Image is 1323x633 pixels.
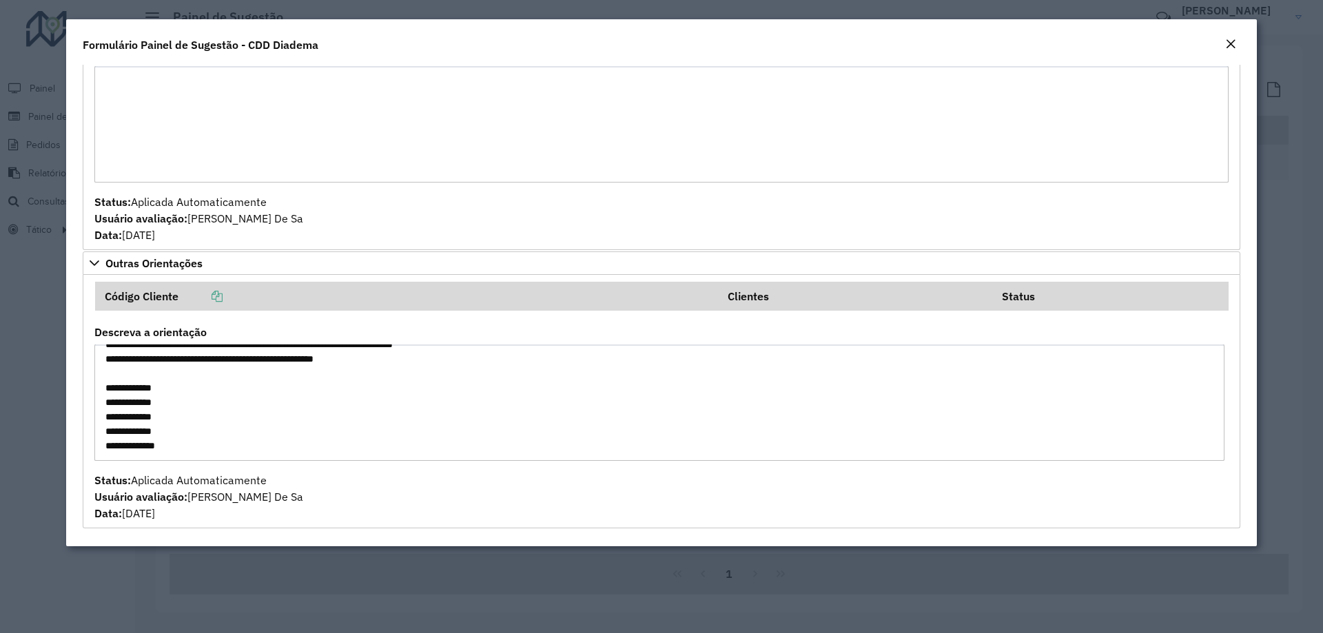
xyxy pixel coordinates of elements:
[94,211,187,225] strong: Usuário avaliação:
[1225,39,1236,50] em: Fechar
[83,251,1240,275] a: Outras Orientações
[94,506,122,520] strong: Data:
[178,289,223,303] a: Copiar
[94,195,131,209] strong: Status:
[94,473,131,487] strong: Status:
[94,490,187,504] strong: Usuário avaliação:
[718,282,992,311] th: Clientes
[83,37,318,53] h4: Formulário Painel de Sugestão - CDD Diadema
[94,228,122,242] strong: Data:
[1221,36,1240,54] button: Close
[95,282,719,311] th: Código Cliente
[992,282,1229,311] th: Status
[94,195,303,242] span: Aplicada Automaticamente [PERSON_NAME] De Sa [DATE]
[83,275,1240,528] div: Outras Orientações
[94,473,303,520] span: Aplicada Automaticamente [PERSON_NAME] De Sa [DATE]
[94,324,207,340] label: Descreva a orientação
[105,258,203,269] span: Outras Orientações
